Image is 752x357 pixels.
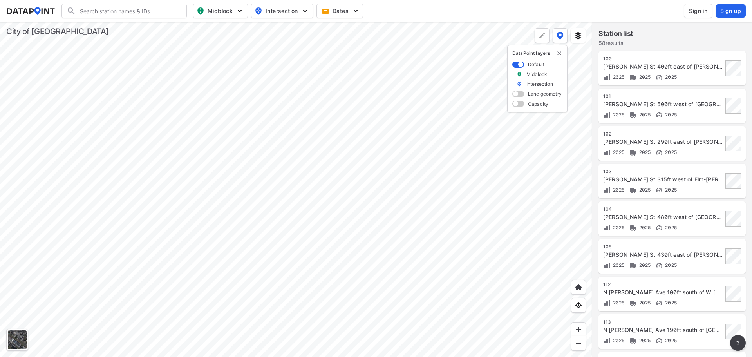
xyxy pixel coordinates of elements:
img: map_pin_mid.602f9df1.svg [196,6,205,16]
img: marker_Midblock.5ba75e30.svg [517,71,522,78]
span: 2025 [611,337,625,343]
img: +XpAUvaXAN7GudzAAAAAElFTkSuQmCC [575,283,582,291]
button: delete [556,50,562,56]
div: Erwin St 315ft west of Elm-Eugene St [603,176,723,183]
img: calendar-gold.39a51dde.svg [322,7,329,15]
img: Vehicle class [629,299,637,307]
img: Volume count [603,337,611,344]
div: Zoom out [571,336,586,351]
img: Vehicle speed [655,73,663,81]
div: Toggle basemap [6,329,28,351]
img: Vehicle class [629,337,637,344]
p: DataPoint layers [512,50,562,56]
span: 2025 [611,187,625,193]
div: Lawrence St 480ft west of Elm-Eugene St [603,213,723,221]
div: City of [GEOGRAPHIC_DATA] [6,26,109,37]
span: 2025 [663,225,677,230]
div: 112 [603,281,723,288]
div: 105 [603,244,723,250]
img: Volume count [603,261,611,269]
img: Vehicle speed [655,261,663,269]
img: Vehicle class [629,111,637,119]
img: ZvzfEJKXnyWIrJytrsY285QMwk63cM6Drc+sIAAAAASUVORK5CYII= [575,326,582,333]
label: 58 results [598,39,633,47]
img: layers.ee07997e.svg [574,32,582,40]
div: Terrell St 500ft west of Elm-Eugene St [603,100,723,108]
div: 101 [603,93,723,100]
span: 2025 [637,225,651,230]
img: 5YPKRKmlfpI5mqlR8AD95paCi+0kK1fRFDJSaMmawlwaeJcJwk9O2fotCW5ve9gAAAAASUVORK5CYII= [301,7,309,15]
div: 104 [603,206,723,212]
img: MAAAAAElFTkSuQmCC [575,339,582,347]
img: Vehicle class [629,224,637,232]
img: 5YPKRKmlfpI5mqlR8AD95paCi+0kK1fRFDJSaMmawlwaeJcJwk9O2fotCW5ve9gAAAAASUVORK5CYII= [352,7,360,15]
img: Volume count [603,73,611,81]
span: 2025 [611,112,625,118]
button: DataPoint layers [553,28,568,43]
img: Volume count [603,224,611,232]
img: map_pin_int.54838e6b.svg [254,6,263,16]
img: close-external-leyer.3061a1c7.svg [556,50,562,56]
button: Sign in [684,4,712,18]
a: Sign in [682,4,714,18]
img: Volume count [603,111,611,119]
div: Polygon tool [535,28,550,43]
button: more [730,335,746,351]
span: 2025 [663,187,677,193]
label: Lane geometry [528,91,562,97]
span: Sign up [720,7,741,15]
img: Vehicle speed [655,224,663,232]
span: 2025 [663,337,677,343]
img: marker_Intersection.6861001b.svg [517,81,522,87]
div: N Elam Ave 100ft south of W Cornwallis Dr [603,288,723,296]
img: data-point-layers.37681fc9.svg [557,32,564,40]
div: 102 [603,131,723,137]
button: Intersection [251,4,313,18]
button: Dates [316,4,363,18]
div: 103 [603,169,723,175]
label: Default [528,61,544,68]
span: Dates [323,7,358,15]
span: 2025 [663,112,677,118]
span: 2025 [663,262,677,268]
span: 2025 [663,149,677,155]
img: Vehicle speed [655,337,663,344]
span: 2025 [663,300,677,306]
div: Zoom in [571,322,586,337]
span: 2025 [637,187,651,193]
span: ? [735,338,741,348]
span: Midblock [197,6,243,16]
button: Sign up [716,4,746,18]
img: Vehicle class [629,186,637,194]
img: dataPointLogo.9353c09d.svg [6,7,55,15]
span: 2025 [611,149,625,155]
img: Vehicle class [629,149,637,156]
label: Intersection [526,81,553,87]
img: Vehicle speed [655,186,663,194]
div: Erwin St 290ft east of Randleman Rd [603,138,723,146]
a: Sign up [714,4,746,18]
img: Volume count [603,299,611,307]
img: Vehicle speed [655,111,663,119]
span: 2025 [611,300,625,306]
span: Intersection [255,6,308,16]
div: Terrell St 400ft east of Randleman Rd [603,63,723,71]
img: Vehicle speed [655,299,663,307]
div: N Elam Ave 190ft south of Fernwood Dr [603,326,723,334]
input: Search [76,5,182,17]
span: 2025 [611,74,625,80]
div: 113 [603,319,723,325]
span: 2025 [663,74,677,80]
span: 2025 [637,149,651,155]
span: 2025 [637,337,651,343]
img: Vehicle class [629,261,637,269]
span: 2025 [637,74,651,80]
span: 2025 [611,262,625,268]
span: 2025 [637,300,651,306]
button: External layers [571,28,586,43]
img: Volume count [603,186,611,194]
span: 2025 [637,112,651,118]
label: Capacity [528,101,548,107]
div: Home [571,280,586,295]
img: Volume count [603,149,611,156]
